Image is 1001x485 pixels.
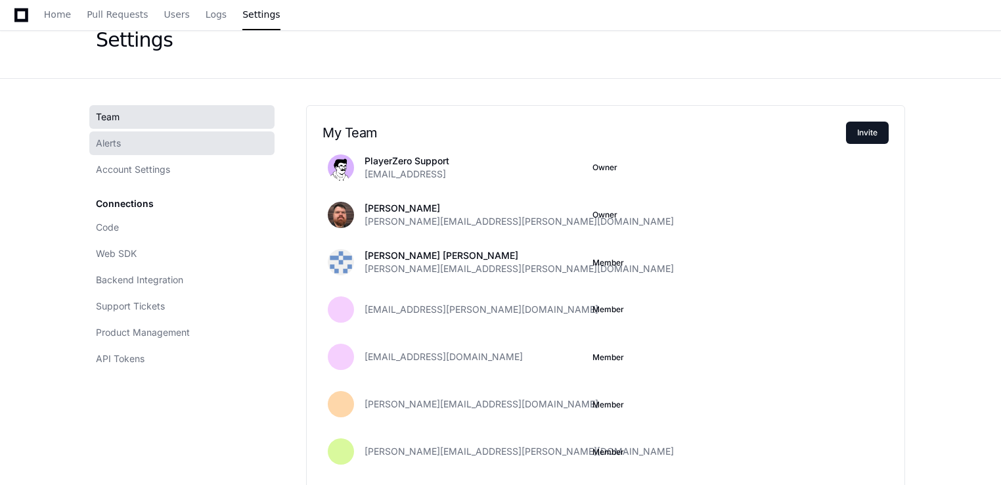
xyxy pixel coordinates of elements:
[592,352,624,363] button: Member
[365,262,674,275] span: [PERSON_NAME][EMAIL_ADDRESS][PERSON_NAME][DOMAIN_NAME]
[96,300,165,313] span: Support Tickets
[96,326,190,339] span: Product Management
[206,11,227,18] span: Logs
[89,158,275,181] a: Account Settings
[365,202,674,215] p: [PERSON_NAME]
[96,28,173,52] div: Settings
[96,221,119,234] span: Code
[89,216,275,239] a: Code
[592,162,617,173] span: Owner
[89,294,275,318] a: Support Tickets
[365,168,446,181] span: [EMAIL_ADDRESS]
[365,249,674,262] p: [PERSON_NAME] [PERSON_NAME]
[89,347,275,371] a: API Tokens
[89,321,275,344] a: Product Management
[365,445,674,458] span: [PERSON_NAME][EMAIL_ADDRESS][PERSON_NAME][DOMAIN_NAME]
[592,447,624,457] button: Member
[96,137,121,150] span: Alerts
[365,215,674,228] span: [PERSON_NAME][EMAIL_ADDRESS][PERSON_NAME][DOMAIN_NAME]
[365,398,598,411] span: [PERSON_NAME][EMAIL_ADDRESS][DOMAIN_NAME]
[365,154,449,168] p: PlayerZero Support
[89,268,275,292] a: Backend Integration
[592,304,624,315] span: Member
[592,400,624,410] button: Member
[365,350,523,363] span: [EMAIL_ADDRESS][DOMAIN_NAME]
[44,11,71,18] span: Home
[846,122,889,144] button: Invite
[89,105,275,129] a: Team
[96,273,183,287] span: Backend Integration
[242,11,280,18] span: Settings
[96,352,145,365] span: API Tokens
[328,249,354,275] img: 168196587
[89,242,275,266] a: Web SDK
[328,154,354,181] img: avatar
[592,258,624,268] button: Member
[365,303,598,316] span: [EMAIL_ADDRESS][PERSON_NAME][DOMAIN_NAME]
[96,247,137,260] span: Web SDK
[323,125,846,141] h2: My Team
[89,131,275,155] a: Alerts
[96,110,120,124] span: Team
[328,202,354,228] img: avatar
[87,11,148,18] span: Pull Requests
[592,210,617,220] span: Owner
[96,163,170,176] span: Account Settings
[164,11,190,18] span: Users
